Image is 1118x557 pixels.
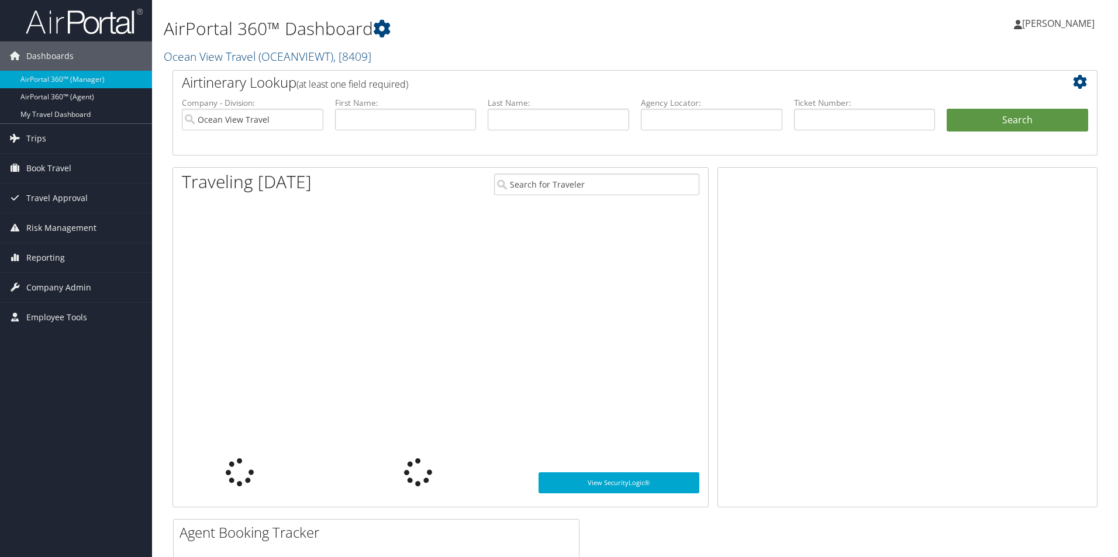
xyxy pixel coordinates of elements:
[26,184,88,213] span: Travel Approval
[1022,17,1095,30] span: [PERSON_NAME]
[26,273,91,302] span: Company Admin
[26,213,96,243] span: Risk Management
[335,97,477,109] label: First Name:
[164,49,371,64] a: Ocean View Travel
[258,49,333,64] span: ( OCEANVIEWT )
[26,303,87,332] span: Employee Tools
[296,78,408,91] span: (at least one field required)
[26,154,71,183] span: Book Travel
[539,472,699,493] a: View SecurityLogic®
[641,97,782,109] label: Agency Locator:
[182,72,1011,92] h2: Airtinerary Lookup
[26,243,65,272] span: Reporting
[164,16,792,41] h1: AirPortal 360™ Dashboard
[333,49,371,64] span: , [ 8409 ]
[794,97,936,109] label: Ticket Number:
[26,124,46,153] span: Trips
[26,8,143,35] img: airportal-logo.png
[947,109,1088,132] button: Search
[180,523,579,542] h2: Agent Booking Tracker
[1014,6,1106,41] a: [PERSON_NAME]
[494,174,699,195] input: Search for Traveler
[182,97,323,109] label: Company - Division:
[488,97,629,109] label: Last Name:
[26,41,74,71] span: Dashboards
[182,169,312,194] h1: Traveling [DATE]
